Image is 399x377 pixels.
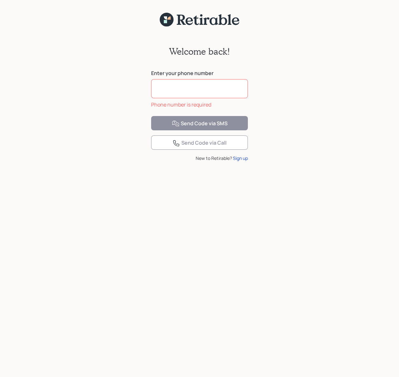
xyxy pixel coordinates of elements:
div: Sign up [233,155,248,161]
button: Send Code via Call [151,135,248,150]
div: Phone number is required [151,101,248,108]
h2: Welcome back! [169,46,230,57]
div: New to Retirable? [151,155,248,161]
div: Send Code via SMS [172,120,227,127]
button: Send Code via SMS [151,116,248,130]
label: Enter your phone number [151,70,248,77]
div: Send Code via Call [172,139,227,147]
